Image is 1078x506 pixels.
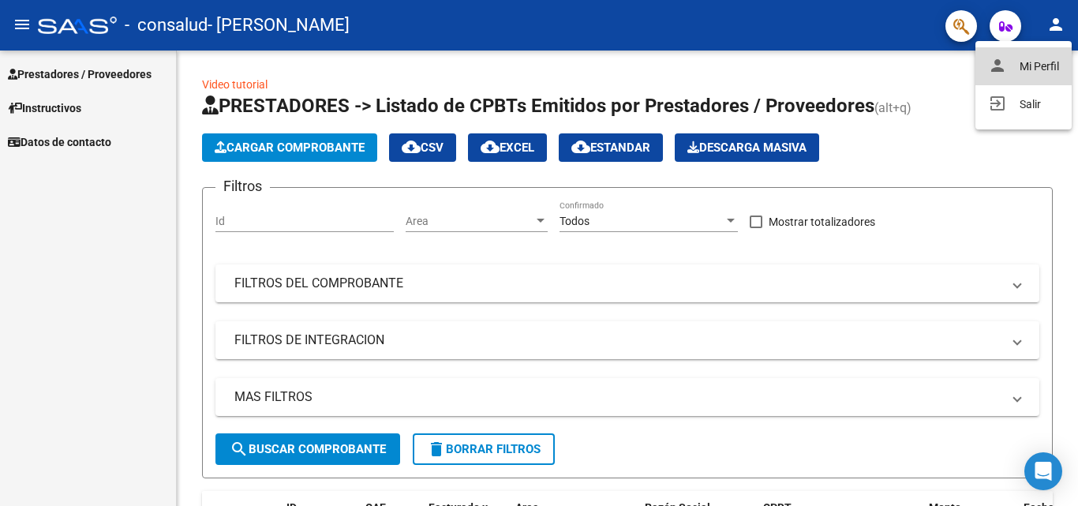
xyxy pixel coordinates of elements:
[427,440,446,459] mat-icon: delete
[202,95,874,117] span: PRESTADORES -> Listado de CPBTs Emitidos por Prestadores / Proveedores
[413,433,555,465] button: Borrar Filtros
[215,433,400,465] button: Buscar Comprobante
[215,141,365,155] span: Cargar Comprobante
[560,215,590,227] span: Todos
[1024,452,1062,490] div: Open Intercom Messenger
[215,321,1039,359] mat-expansion-panel-header: FILTROS DE INTEGRACION
[571,141,650,155] span: Estandar
[215,175,270,197] h3: Filtros
[769,212,875,231] span: Mostrar totalizadores
[202,133,377,162] button: Cargar Comprobante
[8,66,152,83] span: Prestadores / Proveedores
[406,215,533,228] span: Area
[389,133,456,162] button: CSV
[234,275,1001,292] mat-panel-title: FILTROS DEL COMPROBANTE
[468,133,547,162] button: EXCEL
[571,137,590,156] mat-icon: cloud_download
[481,141,534,155] span: EXCEL
[402,137,421,156] mat-icon: cloud_download
[215,378,1039,416] mat-expansion-panel-header: MAS FILTROS
[481,137,500,156] mat-icon: cloud_download
[559,133,663,162] button: Estandar
[230,442,386,456] span: Buscar Comprobante
[202,78,268,91] a: Video tutorial
[8,133,111,151] span: Datos de contacto
[687,141,807,155] span: Descarga Masiva
[675,133,819,162] app-download-masive: Descarga masiva de comprobantes (adjuntos)
[234,332,1001,349] mat-panel-title: FILTROS DE INTEGRACION
[234,388,1001,406] mat-panel-title: MAS FILTROS
[874,100,911,115] span: (alt+q)
[125,8,208,43] span: - consalud
[208,8,350,43] span: - [PERSON_NAME]
[675,133,819,162] button: Descarga Masiva
[1046,15,1065,34] mat-icon: person
[230,440,249,459] mat-icon: search
[13,15,32,34] mat-icon: menu
[427,442,541,456] span: Borrar Filtros
[8,99,81,117] span: Instructivos
[402,141,444,155] span: CSV
[215,264,1039,302] mat-expansion-panel-header: FILTROS DEL COMPROBANTE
